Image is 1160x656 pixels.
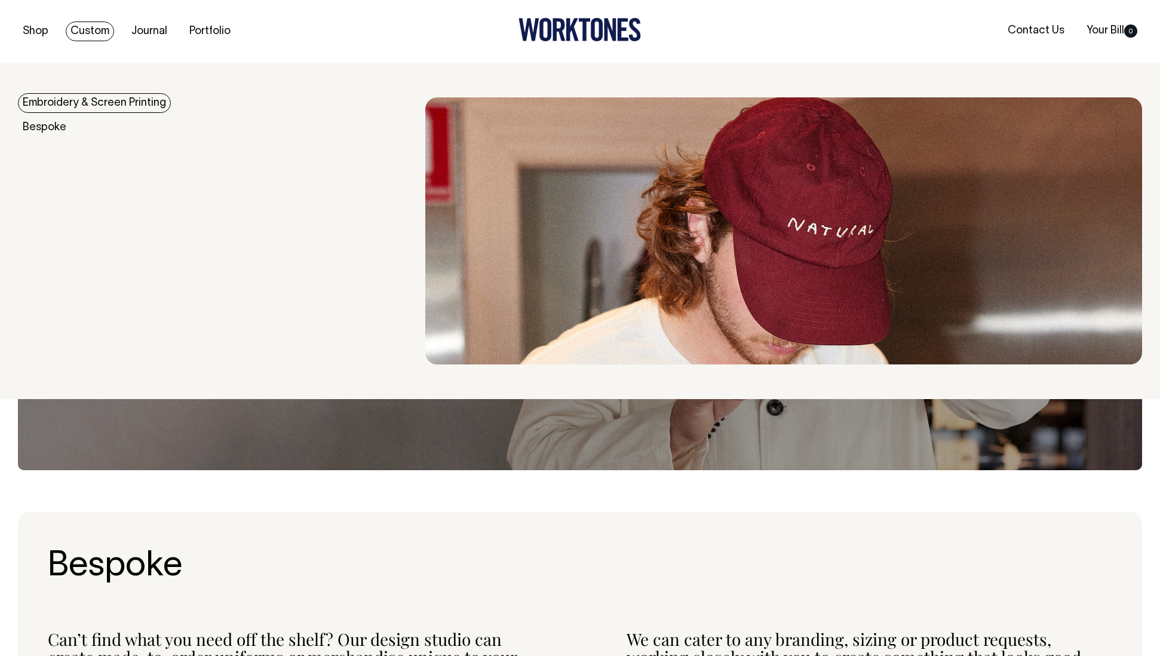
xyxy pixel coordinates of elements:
a: Embroidery & Screen Printing [18,93,171,113]
a: Custom [66,22,114,41]
img: embroidery & Screen Printing [425,97,1142,364]
a: Portfolio [185,22,235,41]
a: Journal [127,22,172,41]
h2: Bespoke [48,548,1112,586]
a: Shop [18,22,53,41]
span: 0 [1124,24,1137,38]
a: Your Bill0 [1082,21,1142,41]
a: Contact Us [1003,21,1069,41]
a: Bespoke [18,118,71,137]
